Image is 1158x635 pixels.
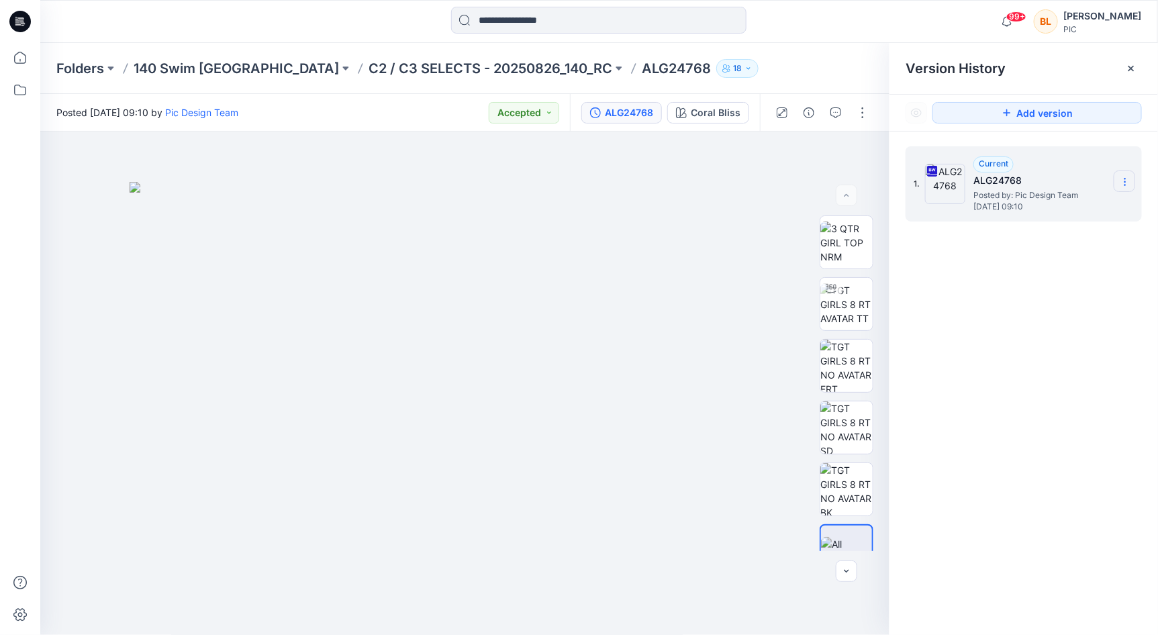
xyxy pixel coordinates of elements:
[1006,11,1026,22] span: 99+
[56,59,104,78] a: Folders
[914,178,920,190] span: 1.
[369,59,612,78] a: C2 / C3 SELECTS - 20250826_140_RC
[820,283,873,326] img: TGT GIRLS 8 RT AVATAR TT
[1126,63,1137,74] button: Close
[1034,9,1058,34] div: BL
[1063,8,1141,24] div: [PERSON_NAME]
[605,105,653,120] div: ALG24768
[820,340,873,392] img: TGT GIRLS 8 RT NO AVATAR FRT
[130,182,801,635] img: eyJhbGciOiJIUzI1NiIsImtpZCI6IjAiLCJzbHQiOiJzZXMiLCJ0eXAiOiJKV1QifQ.eyJkYXRhIjp7InR5cGUiOiJzdG9yYW...
[691,105,740,120] div: Coral Bliss
[932,102,1142,124] button: Add version
[667,102,749,124] button: Coral Bliss
[973,189,1108,202] span: Posted by: Pic Design Team
[733,61,742,76] p: 18
[973,202,1108,211] span: [DATE] 09:10
[973,173,1108,189] h5: ALG24768
[581,102,662,124] button: ALG24768
[820,463,873,516] img: TGT GIRLS 8 RT NO AVATAR BK
[979,158,1008,168] span: Current
[820,222,873,264] img: 3 QTR GIRL TOP NRM
[820,401,873,454] img: TGT GIRLS 8 RT NO AVATAR SD
[906,102,927,124] button: Show Hidden Versions
[642,59,711,78] p: ALG24768
[906,60,1006,77] span: Version History
[56,105,238,119] span: Posted [DATE] 09:10 by
[165,107,238,118] a: Pic Design Team
[798,102,820,124] button: Details
[1063,24,1141,34] div: PIC
[716,59,759,78] button: 18
[925,164,965,204] img: ALG24768
[821,537,872,565] img: All colorways
[134,59,339,78] a: 140 Swim [GEOGRAPHIC_DATA]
